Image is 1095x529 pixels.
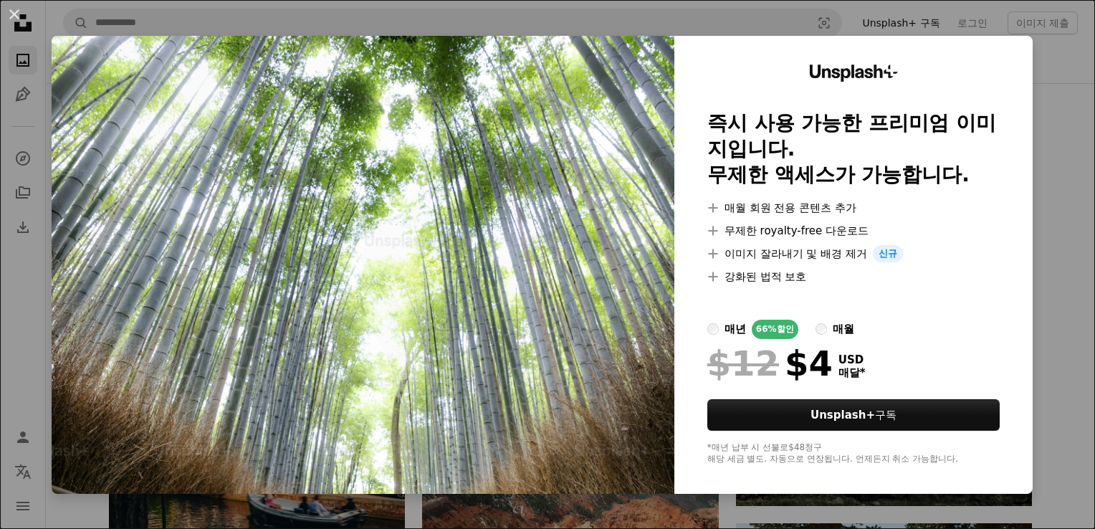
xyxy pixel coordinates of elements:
li: 매월 회원 전용 콘텐츠 추가 [707,199,1000,216]
span: $12 [707,345,779,382]
div: *매년 납부 시 선불로 $48 청구 해당 세금 별도. 자동으로 연장됩니다. 언제든지 취소 가능합니다. [707,442,1000,465]
li: 강화된 법적 보호 [707,268,1000,285]
input: 매년66%할인 [707,323,719,335]
span: 신규 [873,245,903,262]
span: USD [838,353,866,366]
h2: 즉시 사용 가능한 프리미엄 이미지입니다. 무제한 액세스가 가능합니다. [707,110,1000,188]
strong: Unsplash+ [811,409,875,421]
div: 66% 할인 [752,320,798,339]
div: 매년 [725,320,746,338]
li: 무제한 royalty-free 다운로드 [707,222,1000,239]
button: Unsplash+구독 [707,399,1000,431]
li: 이미지 잘라내기 및 배경 제거 [707,245,1000,262]
div: 매월 [833,320,854,338]
div: $4 [707,345,833,382]
input: 매월 [816,323,827,335]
